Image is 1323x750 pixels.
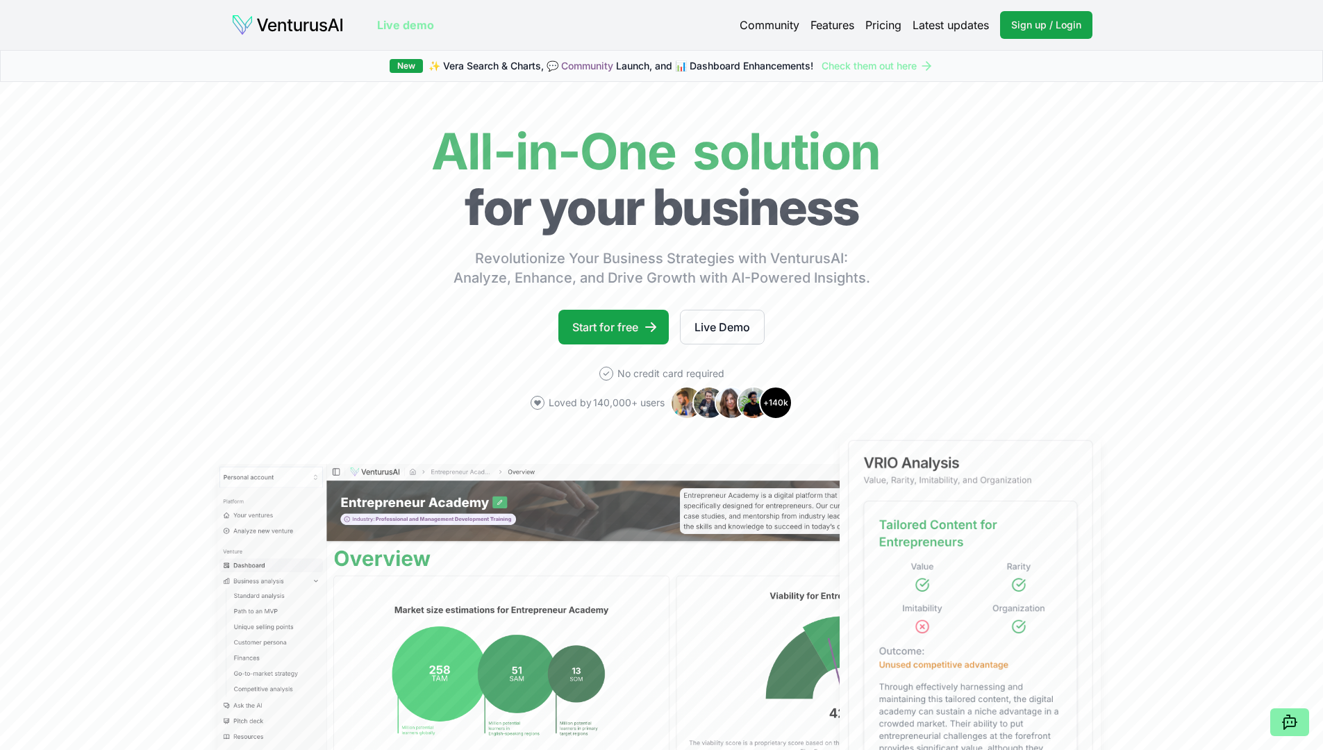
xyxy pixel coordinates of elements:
a: Community [740,17,799,33]
a: Live Demo [680,310,765,344]
img: Avatar 1 [670,386,704,419]
a: Start for free [558,310,669,344]
div: New [390,59,423,73]
span: ✨ Vera Search & Charts, 💬 Launch, and 📊 Dashboard Enhancements! [428,59,813,73]
a: Check them out here [822,59,933,73]
img: Avatar 2 [692,386,726,419]
a: Pricing [865,17,901,33]
img: Avatar 3 [715,386,748,419]
img: Avatar 4 [737,386,770,419]
a: Features [810,17,854,33]
a: Sign up / Login [1000,11,1092,39]
a: Live demo [377,17,434,33]
span: Sign up / Login [1011,18,1081,32]
a: Community [561,60,613,72]
a: Latest updates [913,17,989,33]
img: logo [231,14,344,36]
